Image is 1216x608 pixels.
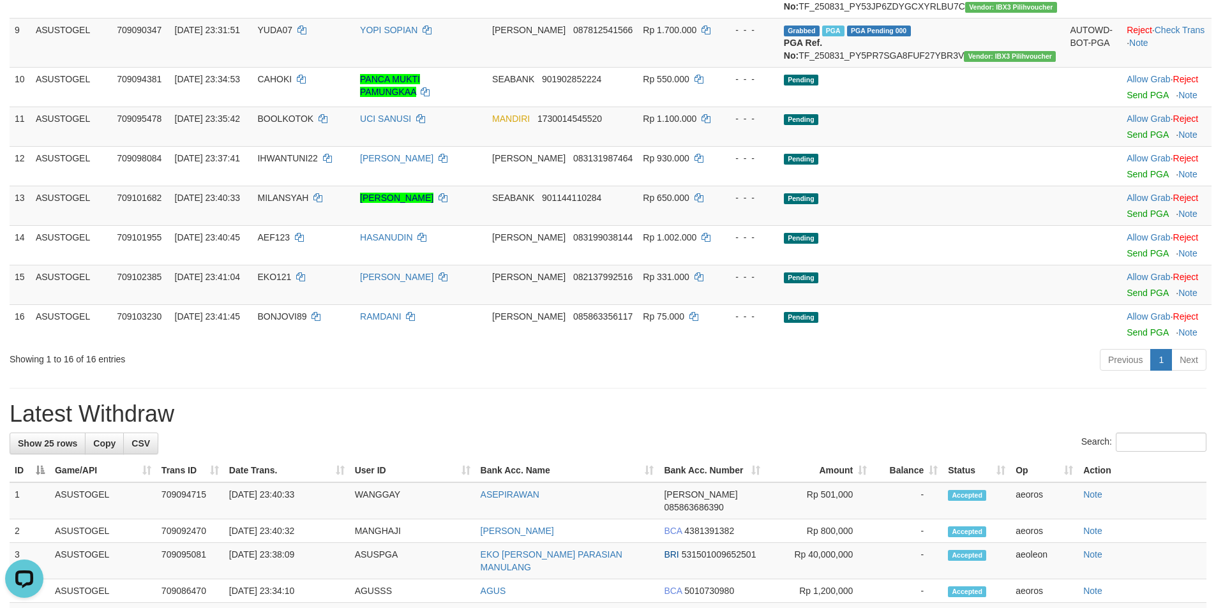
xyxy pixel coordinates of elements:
span: CAHOKI [257,74,292,84]
a: Send PGA [1127,288,1168,298]
span: 709103230 [117,311,161,322]
span: Copy [93,438,116,449]
th: Status: activate to sort column ascending [943,459,1010,482]
span: 709094381 [117,74,161,84]
span: SEABANK [492,193,534,203]
span: 709101955 [117,232,161,242]
span: Marked by aeojeff [822,26,844,36]
td: ASUSTOGEL [50,579,156,603]
span: BCA [664,526,682,536]
span: [DATE] 23:41:45 [175,311,240,322]
th: Balance: activate to sort column ascending [872,459,943,482]
span: Copy 901144110284 to clipboard [542,193,601,203]
td: · [1122,304,1212,344]
span: MANDIRI [492,114,530,124]
td: aeoros [1010,579,1078,603]
a: Note [1083,526,1102,536]
div: - - - [723,152,774,165]
span: Copy 4381391382 to clipboard [684,526,734,536]
h1: Latest Withdraw [10,401,1206,427]
td: aeoros [1010,519,1078,543]
span: 709098084 [117,153,161,163]
a: Check Trans [1155,25,1205,35]
span: Vendor URL: https://payment5.1velocity.biz [964,51,1056,62]
span: Copy 1730014545520 to clipboard [537,114,602,124]
span: Copy 901902852224 to clipboard [542,74,601,84]
span: Show 25 rows [18,438,77,449]
span: [PERSON_NAME] [492,153,566,163]
td: Rp 501,000 [765,482,872,519]
a: Reject [1173,114,1199,124]
span: Pending [784,312,818,323]
a: [PERSON_NAME] [360,272,433,282]
span: · [1127,311,1173,322]
span: [DATE] 23:31:51 [175,25,240,35]
span: Copy 083131987464 to clipboard [573,153,633,163]
a: CSV [123,433,158,454]
input: Search: [1116,433,1206,452]
th: Bank Acc. Name: activate to sort column ascending [476,459,659,482]
a: Send PGA [1127,130,1168,140]
a: PANCA MUKTI PAMUNGKAA [360,74,420,97]
a: ASEPIRAWAN [481,489,539,500]
th: User ID: activate to sort column ascending [350,459,476,482]
a: Note [1178,248,1197,258]
span: Pending [784,154,818,165]
span: Copy 087812541566 to clipboard [573,25,633,35]
td: 709086470 [156,579,224,603]
td: aeoros [1010,482,1078,519]
td: 9 [10,18,31,67]
span: Accepted [948,526,986,537]
a: Note [1178,90,1197,100]
td: [DATE] 23:40:32 [224,519,350,543]
td: ASUSTOGEL [31,186,112,225]
td: - [872,519,943,543]
span: [DATE] 23:37:41 [175,153,240,163]
span: Pending [784,272,818,283]
span: [PERSON_NAME] [664,489,737,500]
td: aeoleon [1010,543,1078,579]
div: - - - [723,24,774,36]
a: Allow Grab [1127,153,1170,163]
span: Rp 1.002.000 [643,232,696,242]
span: · [1127,114,1173,124]
td: 1 [10,482,50,519]
td: 11 [10,107,31,146]
td: WANGGAY [350,482,476,519]
td: AGUSSS [350,579,476,603]
td: 15 [10,265,31,304]
th: Bank Acc. Number: activate to sort column ascending [659,459,765,482]
span: Rp 930.000 [643,153,689,163]
a: Previous [1100,349,1151,371]
td: [DATE] 23:34:10 [224,579,350,603]
td: 14 [10,225,31,265]
span: · [1127,74,1173,84]
span: [DATE] 23:40:45 [175,232,240,242]
td: · · [1122,18,1212,67]
a: Reject [1127,25,1152,35]
td: 709095081 [156,543,224,579]
a: Allow Grab [1127,114,1170,124]
td: 16 [10,304,31,344]
th: Amount: activate to sort column ascending [765,459,872,482]
a: Send PGA [1127,209,1168,219]
span: Accepted [948,490,986,501]
td: MANGHAJI [350,519,476,543]
td: - [872,543,943,579]
td: ASUSTOGEL [50,482,156,519]
td: AUTOWD-BOT-PGA [1065,18,1122,67]
td: ASUSTOGEL [50,543,156,579]
a: Allow Grab [1127,74,1170,84]
span: Rp 75.000 [643,311,684,322]
td: ASUSTOGEL [31,146,112,186]
a: Reject [1173,74,1199,84]
td: · [1122,186,1212,225]
span: YUDA07 [257,25,292,35]
a: Next [1171,349,1206,371]
span: [PERSON_NAME] [492,232,566,242]
td: - [872,579,943,603]
span: BRI [664,549,679,560]
td: · [1122,146,1212,186]
b: PGA Ref. No: [784,38,822,61]
a: UCI SANUSI [360,114,411,124]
